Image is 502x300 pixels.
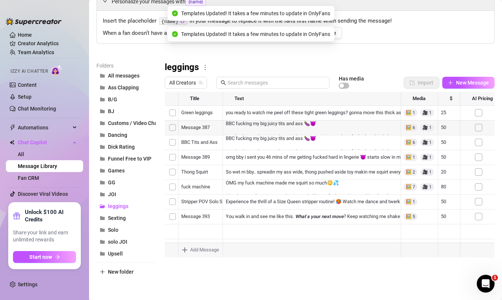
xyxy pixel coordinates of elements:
span: Upsell [108,251,123,257]
span: Templates Updated! It takes a few minutes to update in OnlyFans [181,9,330,17]
button: Upsell [96,248,156,260]
span: Customs / Video Chat [108,120,159,126]
span: folder [100,132,105,138]
span: folder [100,85,105,90]
span: folder [100,97,105,102]
span: Games [108,168,125,174]
button: leggings [96,200,156,212]
a: All [18,151,24,157]
span: Automations [18,122,70,133]
span: Dick Rating [108,144,135,150]
button: GG [96,177,156,188]
span: plus [100,269,105,274]
a: Home [18,32,32,38]
span: gift [13,212,20,220]
span: more [202,64,209,71]
a: Discover Viral Videos [18,191,68,197]
span: 1 [492,275,498,281]
span: When a fan doesn’t have a name in CRM, use this fallback nickname: [103,29,272,38]
span: check-circle [172,10,178,16]
a: Content [18,82,37,88]
button: Sexting [96,212,156,224]
span: Funnel Free to VIP [108,156,151,162]
span: thunderbolt [10,125,16,131]
a: Creator Analytics [18,37,77,49]
a: Chat Monitoring [18,106,56,112]
span: folder [100,192,105,197]
span: GG [108,179,115,185]
span: search [221,80,226,85]
span: Solo [108,227,118,233]
button: Dick Rating [96,141,156,153]
span: folder [100,156,105,161]
strong: Unlock $100 AI Credits [25,208,76,223]
input: Search messages [227,79,325,87]
span: New folder [108,269,134,275]
article: Folders [96,62,156,70]
button: B/G [96,93,156,105]
span: arrow-right [55,254,60,260]
span: folder [100,251,105,256]
span: folder [100,109,105,114]
span: Chat Copilot [18,136,70,148]
img: Chat Copilot [10,140,14,145]
span: folder [100,73,105,78]
span: folder [100,144,105,149]
button: Start nowarrow-right [13,251,76,263]
button: Import [404,77,439,89]
iframe: Intercom live chat [477,275,495,293]
span: Templates Updated! It takes a few minutes to update in OnlyFans [181,30,330,38]
a: Settings [18,281,37,287]
a: Setup [18,94,32,100]
button: All messages [96,70,156,82]
span: solo JOI [108,239,127,245]
span: All Creators [169,77,203,88]
span: folder [100,215,105,221]
span: Share your link and earn unlimited rewards [13,229,76,244]
span: folder-open [100,204,105,209]
span: Ass Clapping [108,85,139,90]
a: Message Library [18,163,57,169]
button: Ass Clapping [96,82,156,93]
span: copy [180,18,185,23]
span: folder [100,168,105,173]
button: New Message [442,77,495,89]
button: New folder [96,266,156,278]
a: Fan CRM [18,175,39,181]
span: leggings [108,203,128,209]
span: BJ [108,108,114,114]
button: Funnel Free to VIP [96,153,156,165]
button: Customs / Video Chat [96,117,156,129]
span: Sexting [108,215,126,221]
span: check-circle [172,31,178,37]
span: team [198,80,203,85]
img: logo-BBDzfeDw.svg [6,18,62,25]
button: BJ [96,105,156,117]
a: Team Analytics [18,49,54,55]
h3: leggings [165,62,199,73]
button: Solo [96,224,156,236]
code: {name} [159,17,187,25]
span: All messages [108,73,140,79]
span: New Message [456,80,489,86]
button: Dancing [96,129,156,141]
span: Izzy AI Chatter [10,68,48,75]
button: Games [96,165,156,177]
span: folder [100,239,105,244]
span: folder [100,227,105,233]
button: solo JOI [96,236,156,248]
span: Dancing [108,132,127,138]
span: B/G [108,96,117,102]
span: JOI [108,191,116,197]
article: Has media [339,76,364,81]
span: folder [100,121,105,126]
span: folder [100,180,105,185]
span: plus [448,80,453,85]
span: Insert the placeholder in your message to replace it with the fan’s first name when sending the m... [103,17,488,26]
button: JOI [96,188,156,200]
img: AI Chatter [51,65,62,76]
span: Start now [29,254,52,260]
button: Click to Copy [180,18,185,24]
